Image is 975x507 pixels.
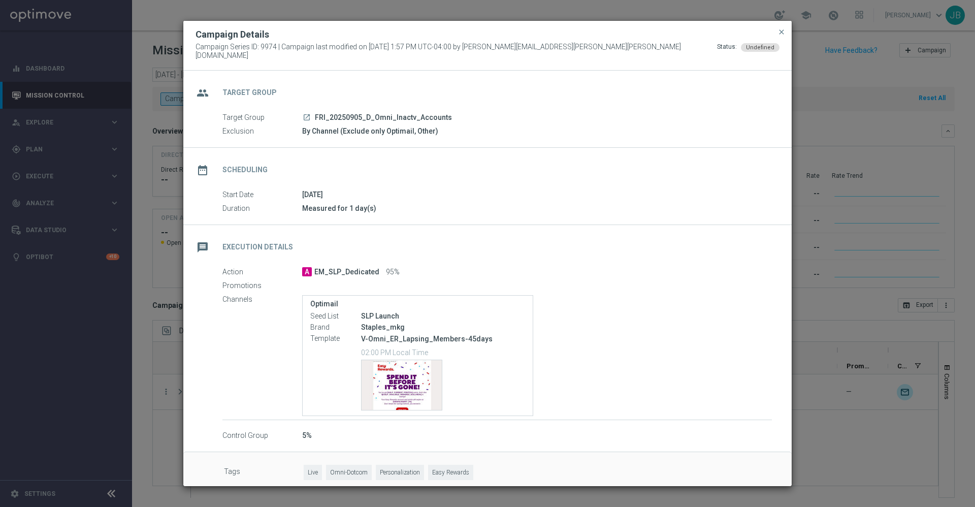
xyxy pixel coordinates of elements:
[193,238,212,257] i: message
[196,43,717,60] span: Campaign Series ID: 9974 | Campaign last modified on [DATE] 1:57 PM UTC-04:00 by [PERSON_NAME][EM...
[361,322,525,332] div: Staples_mkg
[222,295,302,304] label: Channels
[361,347,525,357] p: 02:00 PM Local Time
[302,113,311,122] a: launch
[386,268,400,277] span: 95%
[310,312,361,321] label: Seed List
[222,127,302,136] label: Exclusion
[302,189,772,200] div: [DATE]
[222,268,302,277] label: Action
[303,113,311,121] i: launch
[376,465,424,481] span: Personalization
[222,88,277,98] h2: Target Group
[326,465,372,481] span: Omni-Dotcom
[302,203,772,213] div: Measured for 1 day(s)
[717,43,737,60] div: Status:
[222,191,302,200] label: Start Date
[222,242,293,252] h2: Execution Details
[302,267,312,276] span: A
[741,43,779,51] colored-tag: Undefined
[302,430,772,440] div: 5%
[314,268,379,277] span: EM_SLP_Dedicated
[428,465,473,481] span: Easy Rewards
[193,161,212,179] i: date_range
[196,28,269,41] h2: Campaign Details
[777,28,786,36] span: close
[222,165,268,175] h2: Scheduling
[302,126,772,136] div: By Channel (Exclude only Optimail, Other)
[222,281,302,291] label: Promotions
[304,465,322,481] span: Live
[310,334,361,343] label: Template
[310,300,525,308] label: Optimail
[222,431,302,440] label: Control Group
[361,334,525,343] p: V-Omni_ER_Lapsing_Members-45days
[746,44,774,51] span: Undefined
[361,311,525,321] div: SLP Launch
[222,113,302,122] label: Target Group
[222,204,302,213] label: Duration
[310,323,361,332] label: Brand
[193,84,212,102] i: group
[315,113,452,122] span: FRI_20250905_D_Omni_Inactv_Accounts
[224,465,304,481] label: Tags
